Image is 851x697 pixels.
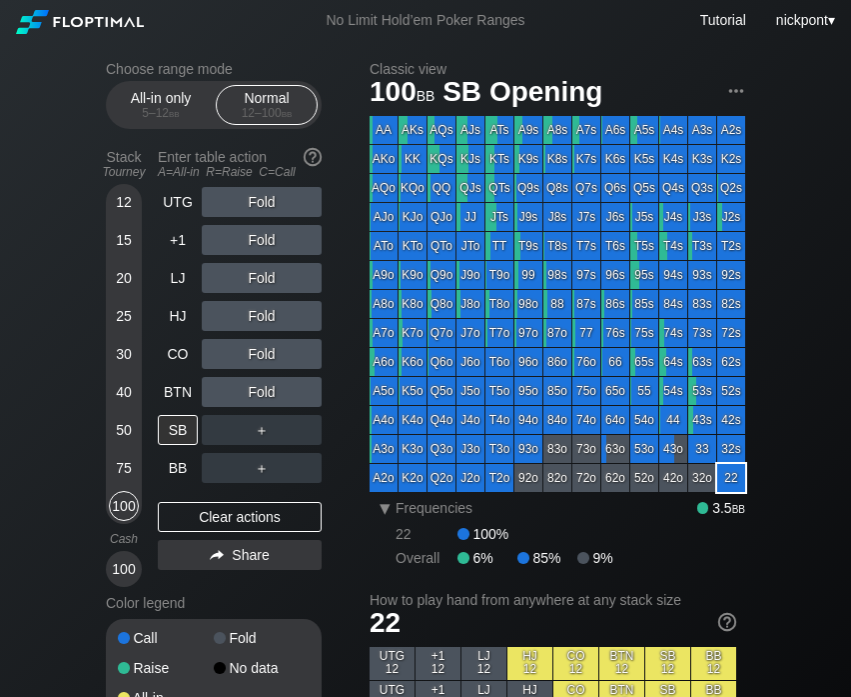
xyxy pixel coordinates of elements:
div: ATs [485,116,513,144]
div: 86s [601,290,629,318]
div: T9o [485,261,513,289]
div: ▾ [771,9,838,31]
div: 100 [109,554,139,584]
div: 82s [717,290,745,318]
a: Tutorial [700,12,746,28]
div: Fold [202,339,322,369]
div: A2s [717,116,745,144]
div: 87s [572,290,600,318]
div: A3s [688,116,716,144]
div: BB [158,453,198,483]
div: 64o [601,406,629,434]
div: Q2s [717,174,745,202]
div: 22 [396,526,457,542]
div: AJo [370,203,398,231]
div: 9% [577,550,613,566]
div: 6% [457,550,517,566]
div: Q3s [688,174,716,202]
h2: Classic view [370,61,745,77]
div: Overall [396,550,457,566]
div: A3o [370,435,398,463]
div: 73s [688,319,716,347]
div: A7o [370,319,398,347]
div: J2s [717,203,745,231]
div: T2s [717,232,745,260]
div: QTo [427,232,455,260]
div: T7s [572,232,600,260]
div: J6s [601,203,629,231]
div: A5s [630,116,658,144]
div: A8o [370,290,398,318]
div: A6o [370,348,398,376]
h2: Choose range mode [106,61,322,77]
div: 93o [514,435,542,463]
div: 25 [109,301,139,331]
div: Tourney [98,165,150,179]
div: 20 [109,263,139,293]
div: Fold [202,301,322,331]
div: Q8s [543,174,571,202]
div: KTo [399,232,426,260]
div: 32s [717,435,745,463]
div: KJo [399,203,426,231]
div: BTN 12 [599,647,644,680]
div: ▾ [372,496,398,520]
div: CO [158,339,198,369]
div: K6o [399,348,426,376]
div: Color legend [106,587,322,619]
div: 95o [514,377,542,405]
div: 12 [109,187,139,217]
div: Clear actions [158,502,322,532]
div: Call [118,631,214,645]
div: AKs [399,116,426,144]
div: J9s [514,203,542,231]
div: T7o [485,319,513,347]
div: 63o [601,435,629,463]
div: 76s [601,319,629,347]
div: 99 [514,261,542,289]
div: AA [370,116,398,144]
span: bb [732,500,745,516]
div: Fold [202,377,322,407]
div: A4s [659,116,687,144]
div: 32o [688,464,716,492]
div: 72s [717,319,745,347]
div: 83o [543,435,571,463]
div: 53o [630,435,658,463]
div: A4o [370,406,398,434]
div: QTs [485,174,513,202]
div: 66 [601,348,629,376]
div: K5o [399,377,426,405]
div: T5s [630,232,658,260]
div: K3s [688,145,716,173]
div: T9s [514,232,542,260]
div: 12 – 100 [225,106,309,120]
div: A2o [370,464,398,492]
div: Q9s [514,174,542,202]
div: 42s [717,406,745,434]
div: 75 [109,453,139,483]
div: ＋ [202,453,322,483]
div: 3.5 [697,500,745,516]
div: Cash [98,532,150,546]
div: J3s [688,203,716,231]
div: SB 12 [645,647,690,680]
div: AQo [370,174,398,202]
div: J5s [630,203,658,231]
div: Raise [118,661,214,675]
div: J8o [456,290,484,318]
div: 83s [688,290,716,318]
div: All-in only [115,86,207,124]
span: SB Opening [439,77,605,110]
div: 63s [688,348,716,376]
div: 84s [659,290,687,318]
div: K2o [399,464,426,492]
div: 85s [630,290,658,318]
div: T6o [485,348,513,376]
div: T4s [659,232,687,260]
div: 77 [572,319,600,347]
div: 40 [109,377,139,407]
div: 88 [543,290,571,318]
div: T3s [688,232,716,260]
span: 100 [367,77,437,110]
